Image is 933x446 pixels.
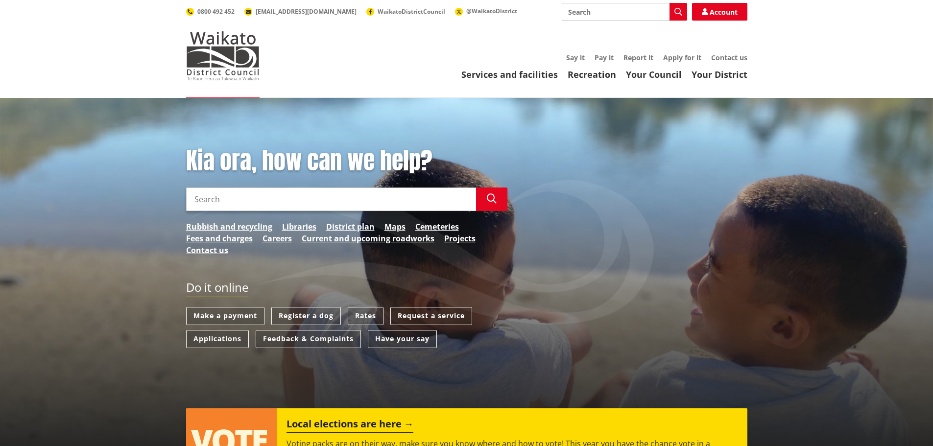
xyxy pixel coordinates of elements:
[186,330,249,348] a: Applications
[186,31,260,80] img: Waikato District Council - Te Kaunihera aa Takiwaa o Waikato
[461,69,558,80] a: Services and facilities
[263,233,292,244] a: Careers
[302,233,434,244] a: Current and upcoming roadworks
[282,221,316,233] a: Libraries
[186,188,476,211] input: Search input
[348,307,383,325] a: Rates
[384,221,406,233] a: Maps
[623,53,653,62] a: Report it
[368,330,437,348] a: Have your say
[663,53,701,62] a: Apply for it
[455,7,517,15] a: @WaikatoDistrict
[186,281,248,298] h2: Do it online
[568,69,616,80] a: Recreation
[692,69,747,80] a: Your District
[366,7,445,16] a: WaikatoDistrictCouncil
[186,244,228,256] a: Contact us
[186,233,253,244] a: Fees and charges
[390,307,472,325] a: Request a service
[692,3,747,21] a: Account
[186,307,264,325] a: Make a payment
[326,221,375,233] a: District plan
[244,7,357,16] a: [EMAIL_ADDRESS][DOMAIN_NAME]
[378,7,445,16] span: WaikatoDistrictCouncil
[256,330,361,348] a: Feedback & Complaints
[256,7,357,16] span: [EMAIL_ADDRESS][DOMAIN_NAME]
[271,307,341,325] a: Register a dog
[415,221,459,233] a: Cemeteries
[444,233,476,244] a: Projects
[566,53,585,62] a: Say it
[595,53,614,62] a: Pay it
[562,3,687,21] input: Search input
[186,147,507,175] h1: Kia ora, how can we help?
[186,221,272,233] a: Rubbish and recycling
[466,7,517,15] span: @WaikatoDistrict
[287,418,413,433] h2: Local elections are here
[711,53,747,62] a: Contact us
[197,7,235,16] span: 0800 492 452
[186,7,235,16] a: 0800 492 452
[626,69,682,80] a: Your Council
